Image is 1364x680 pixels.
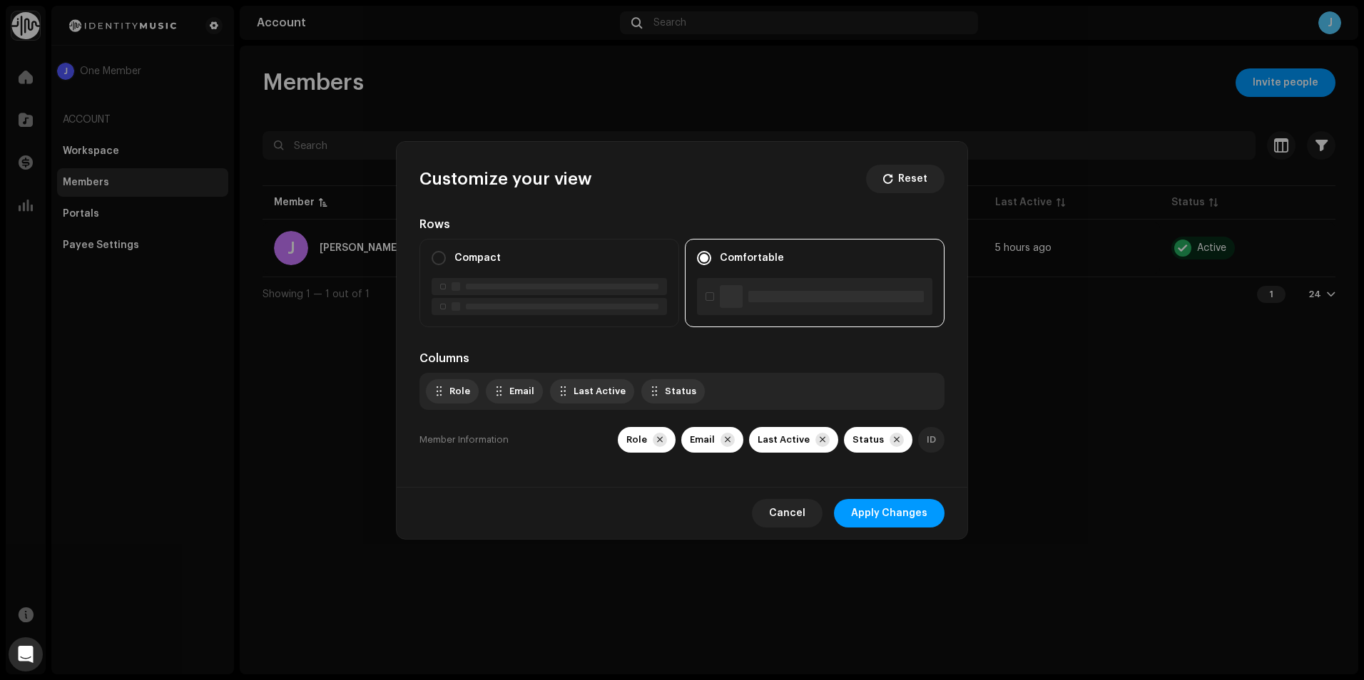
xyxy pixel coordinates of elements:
label: Compact [454,249,501,267]
div: Email [509,386,534,397]
span: Apply Changes [851,499,927,527]
button: Cancel [752,499,823,527]
div: Last Active [758,434,810,445]
div: Customize your view [419,168,592,190]
button: Reset [866,165,945,193]
label: Comfortable [720,249,784,267]
button: Apply Changes [834,499,945,527]
div: Status [665,386,696,397]
div: Email [690,434,715,445]
span: Reset [898,165,927,193]
div: Open Intercom Messenger [9,637,43,671]
div: Role [449,386,470,397]
span: Cancel [769,499,805,527]
div: Member Information [419,427,509,453]
div: Role [626,434,647,445]
div: ID [927,434,936,445]
div: Status [852,434,884,445]
div: Last Active [574,386,626,397]
div: Columns [419,350,945,367]
div: Rows [419,216,945,233]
